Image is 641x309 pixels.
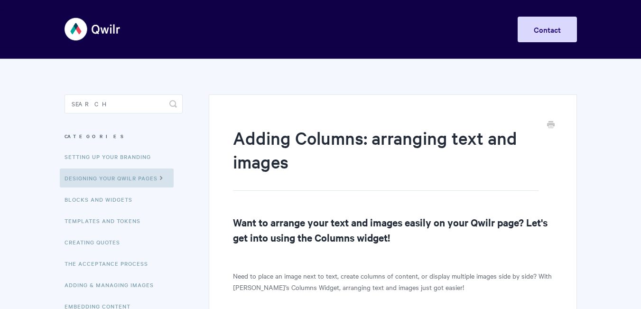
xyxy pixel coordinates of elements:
a: Templates and Tokens [65,211,148,230]
h1: Adding Columns: arranging text and images [233,126,538,191]
input: Search [65,94,183,113]
h2: Want to arrange your text and images easily on your Qwilr page? Let's get into using the Columns ... [233,215,552,245]
a: Creating Quotes [65,233,127,252]
img: Qwilr Help Center [65,11,121,47]
a: Blocks and Widgets [65,190,139,209]
a: Contact [518,17,577,42]
a: Adding & Managing Images [65,275,161,294]
a: Designing Your Qwilr Pages [60,169,174,187]
h3: Categories [65,128,183,145]
a: Print this Article [547,120,555,131]
a: The Acceptance Process [65,254,155,273]
a: Setting up your Branding [65,147,158,166]
p: Need to place an image next to text, create columns of content, or display multiple images side b... [233,270,552,293]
